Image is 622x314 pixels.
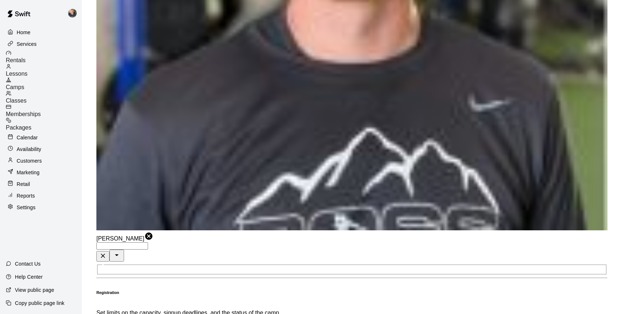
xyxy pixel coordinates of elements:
[6,57,25,63] span: Rentals
[17,157,42,164] p: Customers
[68,9,77,17] img: Logan Garvin
[6,27,76,38] a: Home
[6,77,82,91] a: Camps
[17,29,31,36] p: Home
[109,250,124,262] button: Open
[17,146,41,153] p: Availability
[96,290,119,295] h6: Registration
[17,134,38,141] p: Calendar
[6,91,82,104] a: Classes
[6,190,76,201] a: Reports
[6,179,76,190] a: Retail
[6,155,76,166] a: Customers
[15,273,43,281] p: Help Center
[6,118,82,131] a: Packages
[6,50,82,64] a: Rentals
[6,71,28,77] span: Lessons
[6,84,24,90] span: Camps
[17,180,30,188] p: Retail
[6,124,31,131] span: Packages
[6,104,82,118] a: Memberships
[6,111,41,117] span: Memberships
[6,144,76,155] a: Availability
[17,169,40,176] p: Marketing
[6,202,76,213] a: Settings
[17,40,37,48] p: Services
[6,98,27,104] span: Classes
[6,132,76,143] a: Calendar
[17,192,35,199] p: Reports
[6,167,76,178] a: Marketing
[6,39,76,49] a: Services
[6,64,82,77] a: Lessons
[15,260,41,267] p: Contact Us
[96,251,109,262] button: Clear
[17,204,36,211] p: Settings
[15,299,64,307] p: Copy public page link
[96,235,144,242] span: [PERSON_NAME]
[15,286,54,294] p: View public page
[67,6,82,20] div: Logan Garvin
